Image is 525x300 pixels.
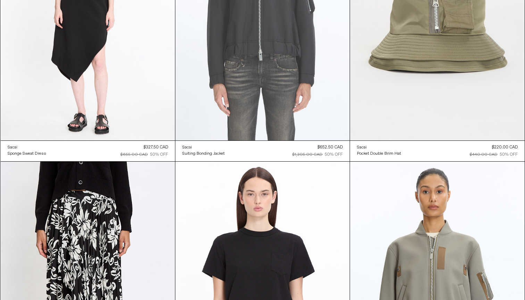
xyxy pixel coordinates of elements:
[8,144,46,151] a: Sacai
[8,145,17,151] div: Sacai
[470,152,498,158] div: $440.00 CAD
[325,152,343,158] div: 50% OFF
[182,151,225,157] a: Suiting Bonding Jacket
[292,152,323,158] div: $1,305.00 CAD
[500,152,518,158] div: 50% OFF
[492,144,518,151] div: $220.00 CAD
[357,144,401,151] a: Sacai
[120,152,148,158] div: $655.00 CAD
[357,151,401,157] a: Pocket Double Brim Hat
[182,145,192,151] div: Sacai
[143,144,168,151] div: $327.50 CAD
[150,152,168,158] div: 50% OFF
[317,144,343,151] div: $652.50 CAD
[8,151,46,157] a: Sponge Sweat Dress
[357,145,367,151] div: Sacai
[182,144,225,151] a: Sacai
